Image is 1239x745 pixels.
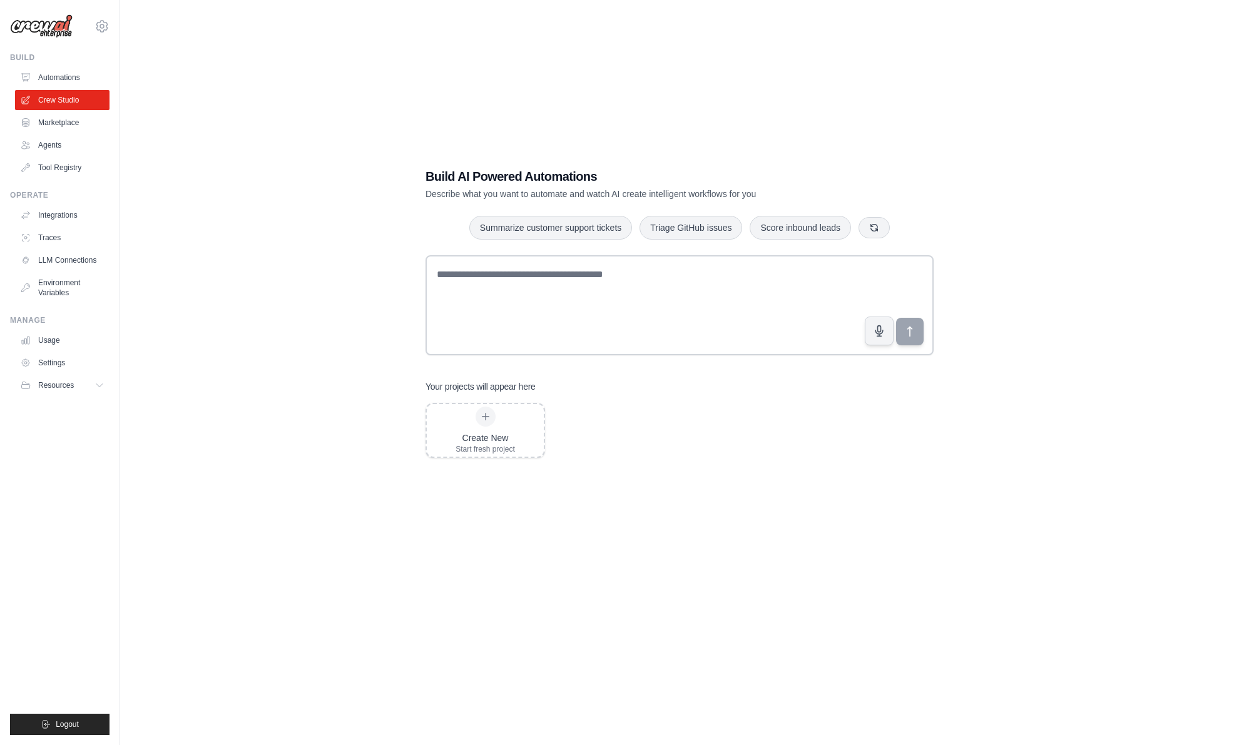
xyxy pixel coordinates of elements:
a: Crew Studio [15,90,110,110]
p: Describe what you want to automate and watch AI create intelligent workflows for you [426,188,846,200]
button: Click to speak your automation idea [865,317,894,345]
div: Start fresh project [456,444,515,454]
span: Logout [56,719,79,729]
span: Resources [38,380,74,390]
h3: Your projects will appear here [426,380,536,393]
a: Integrations [15,205,110,225]
div: Manage [10,315,110,325]
button: Get new suggestions [859,217,890,238]
div: Create New [456,432,515,444]
button: Resources [15,375,110,395]
h1: Build AI Powered Automations [426,168,846,185]
a: Settings [15,353,110,373]
div: Operate [10,190,110,200]
button: Triage GitHub issues [640,216,742,240]
a: Environment Variables [15,273,110,303]
a: Marketplace [15,113,110,133]
img: Logo [10,14,73,38]
button: Logout [10,714,110,735]
a: Tool Registry [15,158,110,178]
button: Score inbound leads [750,216,851,240]
a: LLM Connections [15,250,110,270]
div: Build [10,53,110,63]
button: Summarize customer support tickets [469,216,632,240]
a: Traces [15,228,110,248]
a: Agents [15,135,110,155]
a: Usage [15,330,110,350]
a: Automations [15,68,110,88]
